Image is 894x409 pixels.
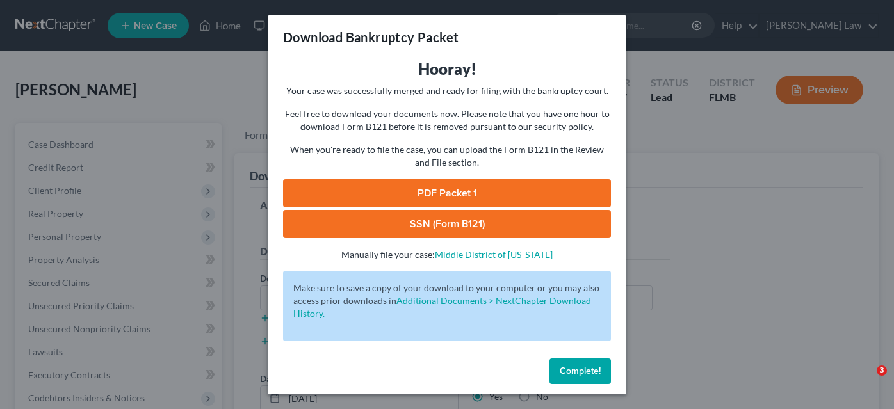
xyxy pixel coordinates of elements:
[283,248,611,261] p: Manually file your case:
[850,365,881,396] iframe: Intercom live chat
[877,365,887,376] span: 3
[283,210,611,238] a: SSN (Form B121)
[293,282,601,320] p: Make sure to save a copy of your download to your computer or you may also access prior downloads in
[560,365,601,376] span: Complete!
[283,108,611,133] p: Feel free to download your documents now. Please note that you have one hour to download Form B12...
[435,249,553,260] a: Middle District of [US_STATE]
[293,295,591,319] a: Additional Documents > NextChapter Download History.
[549,358,611,384] button: Complete!
[283,59,611,79] h3: Hooray!
[283,28,459,46] h3: Download Bankruptcy Packet
[283,84,611,97] p: Your case was successfully merged and ready for filing with the bankruptcy court.
[283,179,611,207] a: PDF Packet 1
[283,143,611,169] p: When you're ready to file the case, you can upload the Form B121 in the Review and File section.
